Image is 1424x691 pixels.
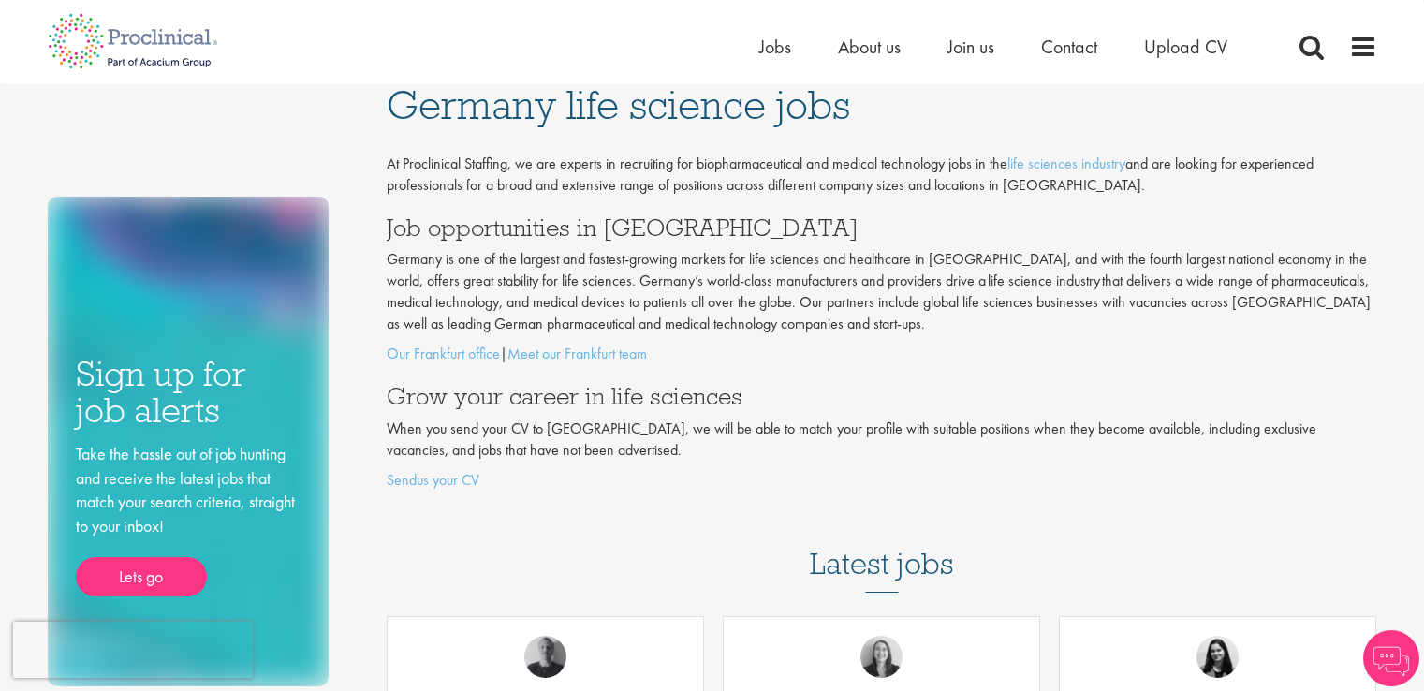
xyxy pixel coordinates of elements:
span: Germany life science jobs [387,80,850,130]
p: When you send your CV to [GEOGRAPHIC_DATA], we will be able to match your profile with suitable p... [387,419,1377,462]
p: At Proclinical Staffing, we are experts in recruiting for biopharmaceutical and medical technolog... [387,154,1377,197]
a: Lets go [76,557,207,596]
div: By clicking “Accept All Cookies”, you agree to the storing of cookies on your device to enhance s... [443,134,995,176]
a: Sendus your CV [387,470,479,490]
p: Germany is one of the largest and fastest-growing markets for life sciences and healthcare in [GE... [387,249,1377,334]
a: Contact [1041,35,1097,59]
a: Jobs [759,35,791,59]
h2: Cookie Settings [415,107,967,135]
a: Our Frankfurt office [387,344,500,363]
a: Upload CV [1144,35,1227,59]
h3: Job opportunities in [GEOGRAPHIC_DATA] [387,215,1377,240]
iframe: reCAPTCHA [13,622,253,678]
h3: Sign up for job alerts [76,356,301,428]
h3: Latest jobs [810,501,954,593]
button: Cookies Settings, Opens the preference center dialog [581,199,708,239]
div: Take the hassle out of job hunting and receive the latest jobs that match your search criteria, s... [76,442,301,596]
a: About us [838,35,901,59]
p: | [387,344,1377,365]
a: Meet our Frankfurt team [507,344,647,363]
img: Mia Kellerman [860,636,903,678]
a: life sciences industry [1007,154,1125,173]
button: Accept All Cookies [719,199,845,239]
img: Indre Stankeviciute [1196,636,1239,678]
img: Chatbot [1363,630,1419,686]
div: Cookie Settings [415,69,1023,263]
a: Join us [947,35,994,59]
h3: Grow your career in life sciences [387,384,1377,408]
img: Felix Zimmer [524,636,566,678]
